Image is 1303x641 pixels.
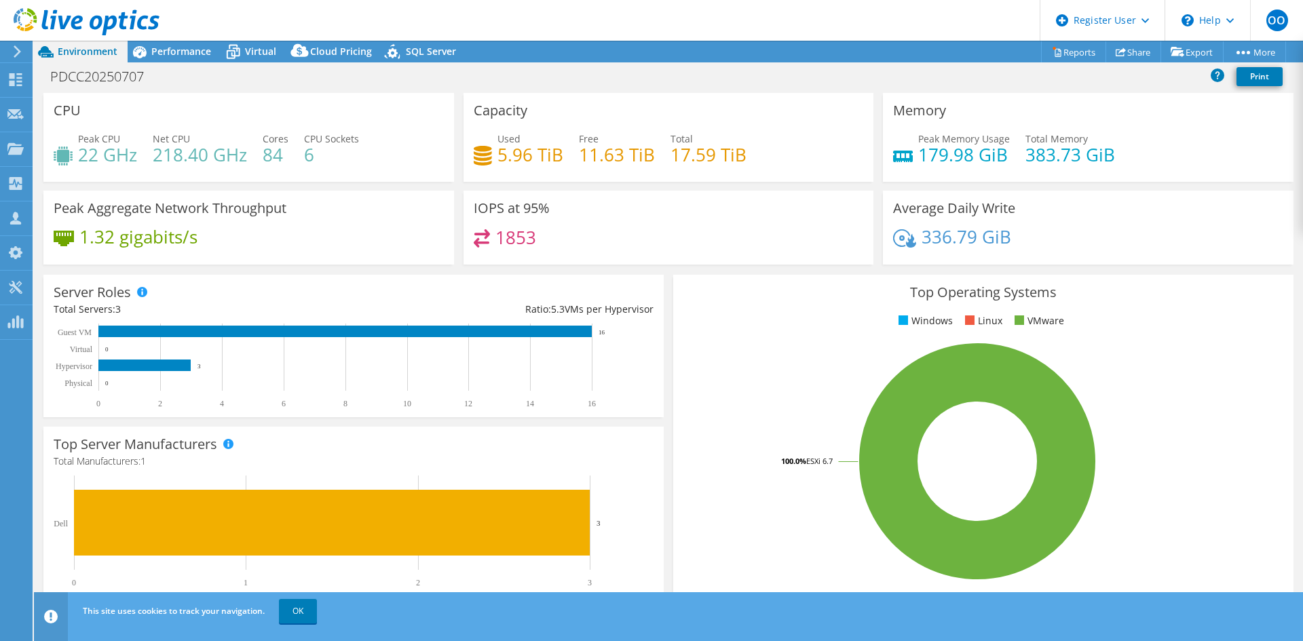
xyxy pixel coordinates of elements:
a: More [1223,41,1286,62]
text: Dell [54,519,68,528]
h4: 1.32 gigabits/s [79,229,197,244]
span: 1 [140,454,146,467]
text: 2 [158,399,162,408]
span: Net CPU [153,132,190,145]
li: Linux [962,313,1002,328]
text: 1 [244,578,248,587]
a: OK [279,599,317,623]
h4: 383.73 GiB [1025,147,1115,162]
text: 3 [597,519,601,527]
span: Performance [151,45,211,58]
h4: 11.63 TiB [579,147,655,162]
span: Virtual [245,45,276,58]
tspan: ESXi 6.7 [806,456,833,466]
span: Environment [58,45,117,58]
text: 2 [416,578,420,587]
h3: IOPS at 95% [474,201,550,216]
li: Windows [895,313,953,328]
h3: Top Server Manufacturers [54,437,217,452]
a: Share [1106,41,1161,62]
a: Reports [1041,41,1106,62]
h4: 6 [304,147,359,162]
div: Ratio: VMs per Hypervisor [354,302,654,317]
text: 3 [197,363,201,370]
text: 14 [526,399,534,408]
span: This site uses cookies to track your navigation. [83,605,265,617]
text: Virtual [70,345,93,354]
h3: Server Roles [54,285,131,300]
h3: Top Operating Systems [683,285,1283,300]
h4: 84 [263,147,288,162]
span: Total [671,132,693,145]
span: Peak CPU [78,132,120,145]
h1: PDCC20250707 [44,69,165,84]
text: 8 [343,399,347,408]
h4: 1853 [495,230,536,245]
h4: 218.40 GHz [153,147,247,162]
span: CPU Sockets [304,132,359,145]
h3: Memory [893,103,946,118]
span: SQL Server [406,45,456,58]
text: 12 [464,399,472,408]
span: Cores [263,132,288,145]
text: 0 [105,380,109,387]
text: 4 [220,399,224,408]
h3: Peak Aggregate Network Throughput [54,201,286,216]
text: Guest VM [58,328,92,337]
span: Total Memory [1025,132,1088,145]
h3: CPU [54,103,81,118]
span: Cloud Pricing [310,45,372,58]
span: 3 [115,303,121,315]
h4: Total Manufacturers: [54,454,654,469]
text: 0 [105,346,109,353]
h4: 5.96 TiB [497,147,563,162]
svg: \n [1182,14,1194,26]
h3: Average Daily Write [893,201,1015,216]
text: 16 [599,329,605,336]
text: Hypervisor [56,362,92,371]
a: Print [1236,67,1283,86]
text: 3 [588,578,592,587]
text: 0 [72,578,76,587]
span: OO [1266,9,1288,31]
text: Physical [64,378,92,388]
span: Free [579,132,599,145]
div: Total Servers: [54,302,354,317]
text: 6 [282,399,286,408]
text: 16 [588,399,596,408]
h4: 22 GHz [78,147,137,162]
h4: 179.98 GiB [918,147,1010,162]
span: Peak Memory Usage [918,132,1010,145]
h4: 336.79 GiB [922,229,1011,244]
a: Export [1160,41,1224,62]
text: 0 [96,399,100,408]
li: VMware [1011,313,1064,328]
tspan: 100.0% [781,456,806,466]
span: 5.3 [551,303,565,315]
h3: Capacity [474,103,527,118]
h4: 17.59 TiB [671,147,747,162]
text: 10 [403,399,411,408]
span: Used [497,132,521,145]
